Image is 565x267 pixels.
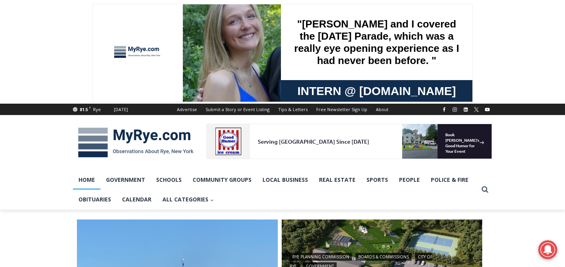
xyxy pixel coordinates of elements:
a: Police & Fire [425,170,474,190]
a: Community Groups [187,170,257,190]
a: YouTube [483,105,492,114]
a: Obituaries [73,190,117,209]
a: Facebook [439,105,449,114]
a: Rye Planning Commission [290,253,352,261]
a: Sports [361,170,394,190]
a: Government [100,170,151,190]
span: Open Tues. - Sun. [PHONE_NUMBER] [2,81,77,111]
span: Intern @ [DOMAIN_NAME] [205,78,364,96]
a: Advertise [173,104,201,115]
a: Schools [151,170,187,190]
a: Instagram [450,105,459,114]
a: Free Newsletter Sign Up [312,104,372,115]
div: "the precise, almost orchestrated movements of cutting and assembling sushi and [PERSON_NAME] mak... [81,49,115,94]
a: Boards & Commissions [355,253,412,261]
span: 81.5 [80,106,88,112]
h4: Book [PERSON_NAME]'s Good Humor for Your Event [239,8,273,30]
a: X [472,105,481,114]
a: Tips & Letters [274,104,312,115]
a: Real Estate [313,170,361,190]
div: Serving [GEOGRAPHIC_DATA] Since [DATE] [51,14,194,22]
img: s_800_809a2aa2-bb6e-4add-8b5e-749ad0704c34.jpeg [190,0,237,36]
a: Local Business [257,170,313,190]
button: View Search Form [478,183,492,197]
a: Submit a Story or Event Listing [201,104,274,115]
div: [DATE] [114,106,128,113]
span: F [89,105,91,110]
button: Child menu of All Categories [157,190,219,209]
a: Intern @ [DOMAIN_NAME] [189,76,380,98]
a: About [372,104,393,115]
a: Linkedin [461,105,470,114]
a: Book [PERSON_NAME]'s Good Humor for Your Event [233,2,283,36]
img: MyRye.com [73,122,199,163]
nav: Secondary Navigation [173,104,393,115]
a: Home [73,170,100,190]
nav: Primary Navigation [73,170,478,210]
div: Rye [93,106,101,113]
a: Calendar [117,190,157,209]
a: Open Tues. - Sun. [PHONE_NUMBER] [0,79,79,98]
div: "[PERSON_NAME] and I covered the [DATE] Parade, which was a really eye opening experience as I ha... [198,0,371,76]
a: People [394,170,425,190]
